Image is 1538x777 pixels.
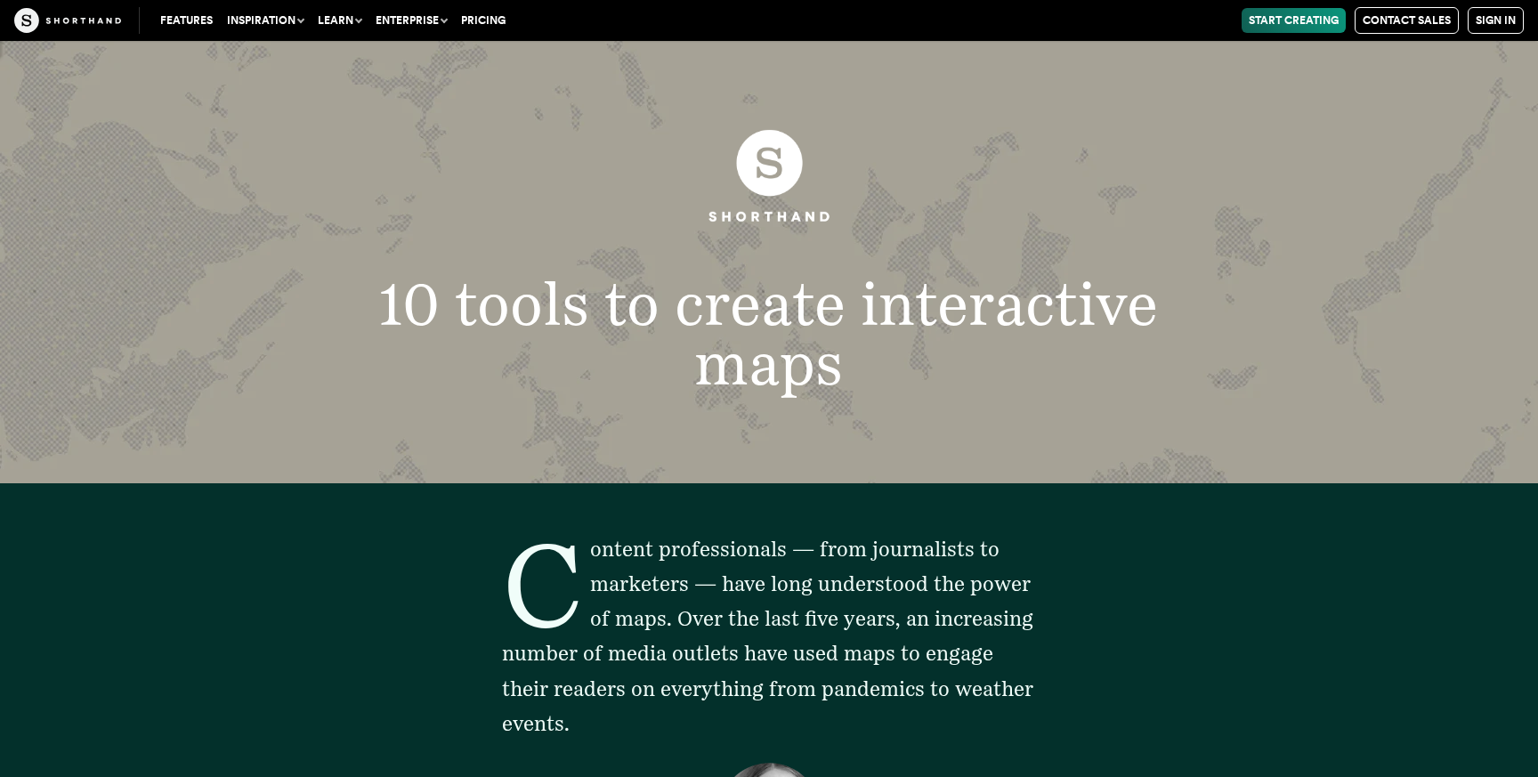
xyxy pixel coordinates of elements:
a: Pricing [454,8,513,33]
a: Features [153,8,220,33]
button: Inspiration [220,8,311,33]
img: The Craft [14,8,121,33]
h1: 10 tools to create interactive maps [264,274,1273,393]
a: Sign in [1468,7,1524,34]
a: Start Creating [1242,8,1346,33]
button: Enterprise [368,8,454,33]
a: Contact Sales [1355,7,1459,34]
span: Content professionals — from journalists to marketers — have long understood the power of maps. O... [502,537,1033,735]
button: Learn [311,8,368,33]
